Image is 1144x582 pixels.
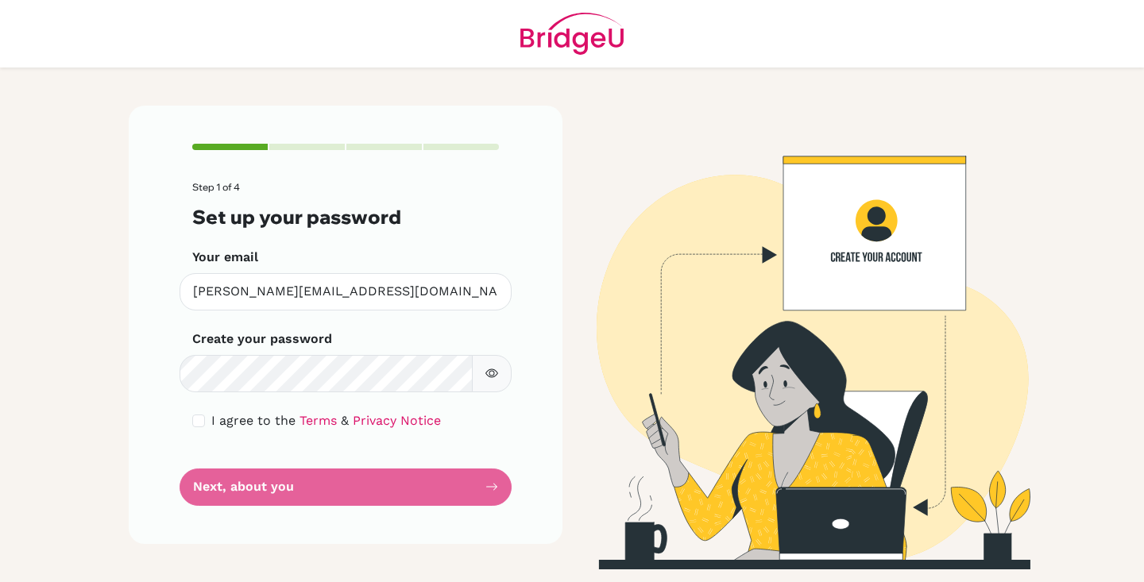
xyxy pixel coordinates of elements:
[180,273,512,310] input: Insert your email*
[192,248,258,267] label: Your email
[192,206,499,229] h3: Set up your password
[353,413,441,428] a: Privacy Notice
[192,330,332,349] label: Create your password
[341,413,349,428] span: &
[192,181,240,193] span: Step 1 of 4
[300,413,337,428] a: Terms
[211,413,296,428] span: I agree to the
